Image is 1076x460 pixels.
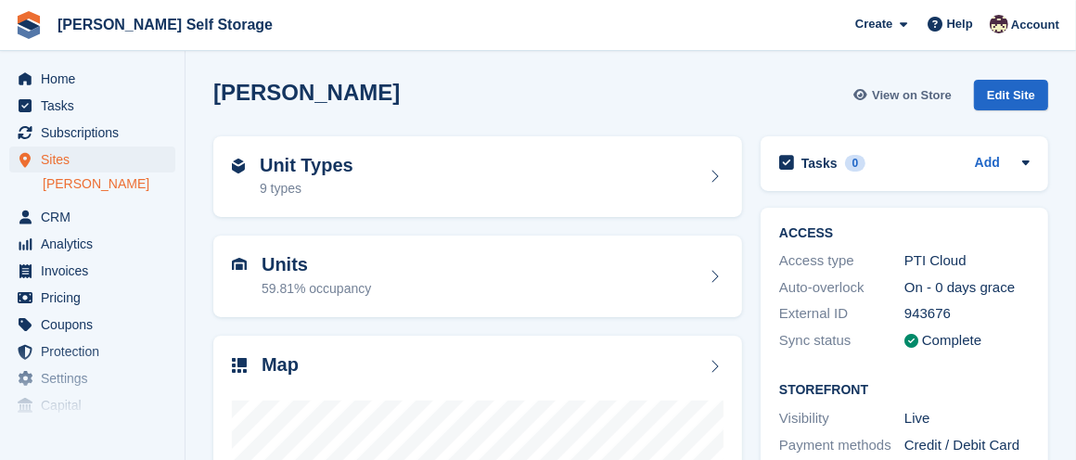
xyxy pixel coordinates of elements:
[232,159,245,173] img: unit-type-icn-2b2737a686de81e16bb02015468b77c625bbabd49415b5ef34ead5e3b44a266d.svg
[9,392,175,418] a: menu
[904,435,1030,456] div: Credit / Debit Card
[779,330,904,351] div: Sync status
[50,9,280,40] a: [PERSON_NAME] Self Storage
[904,303,1030,325] div: 943676
[232,358,247,373] img: map-icn-33ee37083ee616e46c38cad1a60f524a97daa1e2b2c8c0bc3eb3415660979fc1.svg
[851,80,959,110] a: View on Store
[855,15,892,33] span: Create
[974,80,1048,118] a: Edit Site
[779,435,904,456] div: Payment methods
[9,285,175,311] a: menu
[41,204,152,230] span: CRM
[872,86,952,105] span: View on Store
[9,66,175,92] a: menu
[232,258,247,271] img: unit-icn-7be61d7bf1b0ce9d3e12c5938cc71ed9869f7b940bace4675aadf7bd6d80202e.svg
[779,303,904,325] div: External ID
[904,250,1030,272] div: PTI Cloud
[262,254,371,275] h2: Units
[41,312,152,338] span: Coupons
[9,365,175,391] a: menu
[15,11,43,39] img: stora-icon-8386f47178a22dfd0bd8f6a31ec36ba5ce8667c1dd55bd0f319d3a0aa187defe.svg
[779,277,904,299] div: Auto-overlock
[9,312,175,338] a: menu
[9,93,175,119] a: menu
[213,236,742,317] a: Units 59.81% occupancy
[779,408,904,429] div: Visibility
[41,120,152,146] span: Subscriptions
[9,231,175,257] a: menu
[9,120,175,146] a: menu
[41,365,152,391] span: Settings
[41,258,152,284] span: Invoices
[41,231,152,257] span: Analytics
[904,277,1030,299] div: On - 0 days grace
[779,226,1030,241] h2: ACCESS
[975,153,1000,174] a: Add
[213,80,400,105] h2: [PERSON_NAME]
[9,204,175,230] a: menu
[41,392,152,418] span: Capital
[43,175,175,193] a: [PERSON_NAME]
[801,155,838,172] h2: Tasks
[262,279,371,299] div: 59.81% occupancy
[41,285,152,311] span: Pricing
[9,147,175,172] a: menu
[779,250,904,272] div: Access type
[9,339,175,364] a: menu
[213,136,742,218] a: Unit Types 9 types
[41,147,152,172] span: Sites
[260,179,353,198] div: 9 types
[41,93,152,119] span: Tasks
[974,80,1048,110] div: Edit Site
[990,15,1008,33] img: Jacob Esser
[947,15,973,33] span: Help
[260,155,353,176] h2: Unit Types
[904,408,1030,429] div: Live
[262,354,299,376] h2: Map
[845,155,866,172] div: 0
[9,258,175,284] a: menu
[779,383,1030,398] h2: Storefront
[41,339,152,364] span: Protection
[1011,16,1059,34] span: Account
[41,66,152,92] span: Home
[922,330,981,351] div: Complete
